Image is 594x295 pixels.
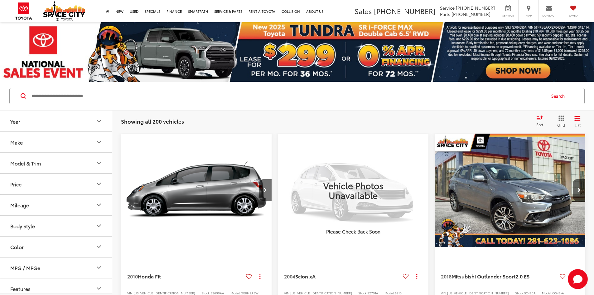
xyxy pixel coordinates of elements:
[95,180,103,188] div: Price
[127,273,138,280] span: 2010
[533,115,550,128] button: Select sort value
[95,264,103,271] div: MPG / MPGe
[10,286,31,292] div: Features
[254,271,265,282] button: Actions
[542,13,556,17] span: Contact
[95,138,103,146] div: Make
[440,11,450,17] span: Parts
[0,216,113,236] button: Body StyleBody Style
[374,6,436,16] span: [PHONE_NUMBER]
[10,139,23,145] div: Make
[568,269,588,289] button: Toggle Chat Window
[522,13,535,17] span: Map
[452,273,515,280] span: Mitsubishi Outlander Sport
[557,122,565,128] span: Grid
[456,5,495,11] span: [PHONE_NUMBER]
[10,118,20,124] div: Year
[440,5,455,11] span: Service
[434,134,586,247] a: 2018 Mitsubishi Outlander Sport 2.0 ES 4x22018 Mitsubishi Outlander Sport 2.0 ES 4x22018 Mitsubis...
[536,122,543,127] span: Sort
[0,174,113,194] button: PricePrice
[121,117,184,125] span: Showing all 200 vehicles
[295,273,316,280] span: Scion xA
[10,244,24,250] div: Color
[95,285,103,292] div: Features
[284,273,295,280] span: 2004
[95,243,103,250] div: Color
[95,201,103,209] div: Mileage
[355,6,372,16] span: Sales
[121,134,272,248] img: 2010 Honda Fit Base FWD
[452,11,490,17] span: [PHONE_NUMBER]
[550,115,570,128] button: Grid View
[10,202,29,208] div: Mileage
[441,273,557,280] a: 2018Mitsubishi Outlander Sport2.0 ES
[416,274,417,279] span: dropdown dots
[501,13,515,17] span: Service
[0,195,113,215] button: MileageMileage
[0,132,113,152] button: MakeMake
[121,134,272,247] div: 2010 Honda Fit Base 0
[574,122,581,127] span: List
[259,179,272,201] button: Next image
[545,88,574,104] button: Search
[10,181,22,187] div: Price
[284,273,400,280] a: 2004Scion xA
[10,160,41,166] div: Model & Trim
[43,1,85,21] img: Space City Toyota
[0,111,113,131] button: YearYear
[121,134,272,247] a: 2010 Honda Fit Base FWD2010 Honda Fit Base FWD2010 Honda Fit Base FWD2010 Honda Fit Base FWD
[259,274,260,279] span: dropdown dots
[278,134,428,247] a: VIEW_DETAILS
[95,222,103,229] div: Body Style
[568,269,588,289] svg: Start Chat
[434,134,586,248] img: 2018 Mitsubishi Outlander Sport 2.0 ES 4x2
[95,159,103,167] div: Model & Trim
[566,13,580,17] span: Saved
[138,273,161,280] span: Honda Fit
[127,273,244,280] a: 2010Honda Fit
[515,273,529,280] span: 2.0 ES
[31,89,545,104] input: Search by Make, Model, or Keyword
[95,117,103,125] div: Year
[434,134,586,247] div: 2018 Mitsubishi Outlander Sport 2.0 ES 0
[573,179,585,201] button: Next image
[441,273,452,280] span: 2018
[278,134,428,247] img: Vehicle Photos Unavailable Please Check Back Soon
[411,271,422,282] button: Actions
[0,237,113,257] button: ColorColor
[10,265,40,271] div: MPG / MPGe
[0,258,113,278] button: MPG / MPGeMPG / MPGe
[0,153,113,173] button: Model & TrimModel & Trim
[10,223,35,229] div: Body Style
[570,115,585,128] button: List View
